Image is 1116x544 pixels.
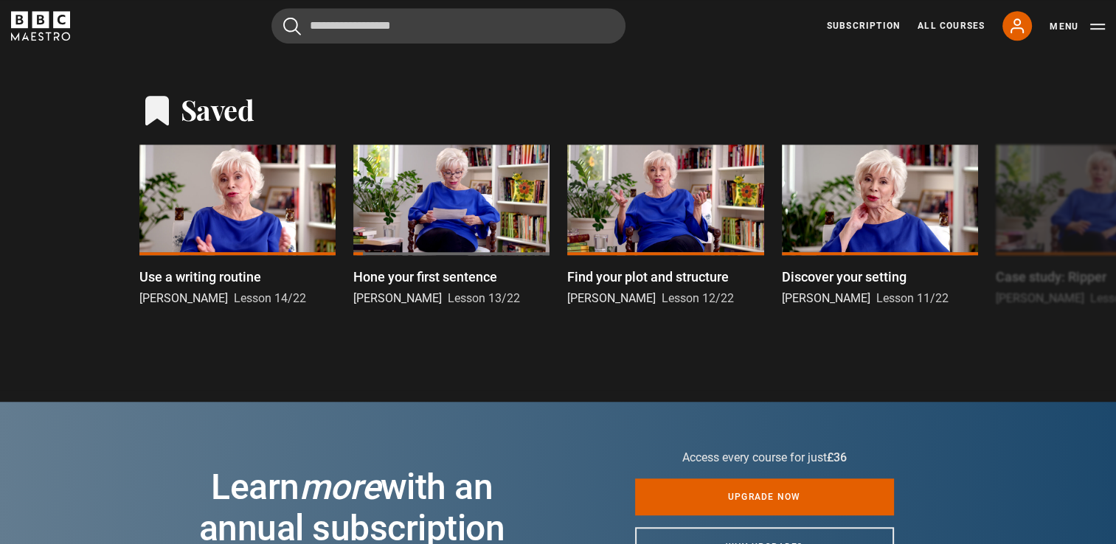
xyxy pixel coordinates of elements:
span: [PERSON_NAME] [782,291,870,305]
p: Hone your first sentence [353,267,497,287]
span: [PERSON_NAME] [567,291,656,305]
a: Find your plot and structure [PERSON_NAME] Lesson 12/22 [567,144,763,307]
svg: BBC Maestro [11,11,70,41]
p: Discover your setting [782,267,907,287]
a: Subscription [827,19,900,32]
span: £36 [827,450,847,464]
button: Submit the search query [283,17,301,35]
span: [PERSON_NAME] [139,291,228,305]
a: Use a writing routine [PERSON_NAME] Lesson 14/22 [139,144,336,307]
p: Access every course for just [635,449,894,467]
a: All Courses [918,19,985,32]
a: Upgrade now [635,478,894,515]
span: Lesson 11/22 [876,291,949,305]
span: Lesson 12/22 [662,291,734,305]
input: Search [271,8,625,43]
a: Discover your setting [PERSON_NAME] Lesson 11/22 [782,144,978,307]
p: Use a writing routine [139,267,261,287]
span: [PERSON_NAME] [996,291,1084,305]
span: Lesson 14/22 [234,291,306,305]
span: [PERSON_NAME] [353,291,442,305]
i: more [299,466,381,508]
h2: Saved [181,93,254,127]
button: Toggle navigation [1050,19,1105,34]
a: Hone your first sentence [PERSON_NAME] Lesson 13/22 [353,144,550,307]
p: Find your plot and structure [567,267,729,287]
span: Lesson 13/22 [448,291,520,305]
p: Case study: Ripper [996,267,1106,287]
